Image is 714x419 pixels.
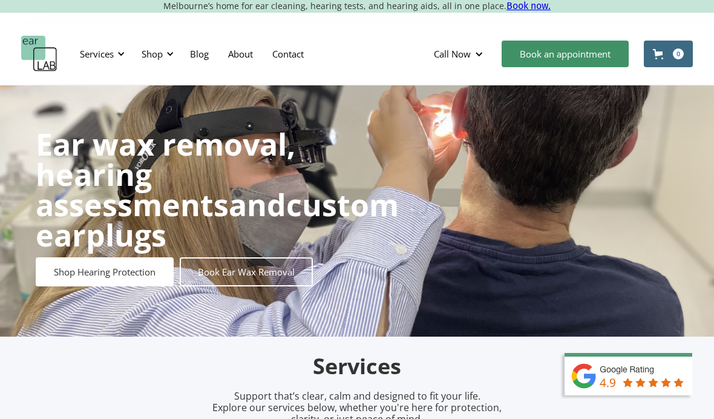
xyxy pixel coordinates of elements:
h2: Services [73,352,641,381]
a: Contact [263,36,313,71]
a: About [218,36,263,71]
strong: Ear wax removal, hearing assessments [36,124,295,225]
a: Blog [180,36,218,71]
h1: and [36,129,399,250]
strong: custom earplugs [36,184,399,256]
div: Call Now [434,48,471,60]
div: Services [73,36,128,72]
div: Shop [134,36,177,72]
div: Call Now [424,36,496,72]
div: Services [80,48,114,60]
div: 0 [673,48,684,59]
a: Book an appointment [502,41,629,67]
a: Shop Hearing Protection [36,257,174,286]
a: Open cart [644,41,693,67]
a: home [21,36,57,72]
a: Book Ear Wax Removal [180,257,313,286]
div: Shop [142,48,163,60]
